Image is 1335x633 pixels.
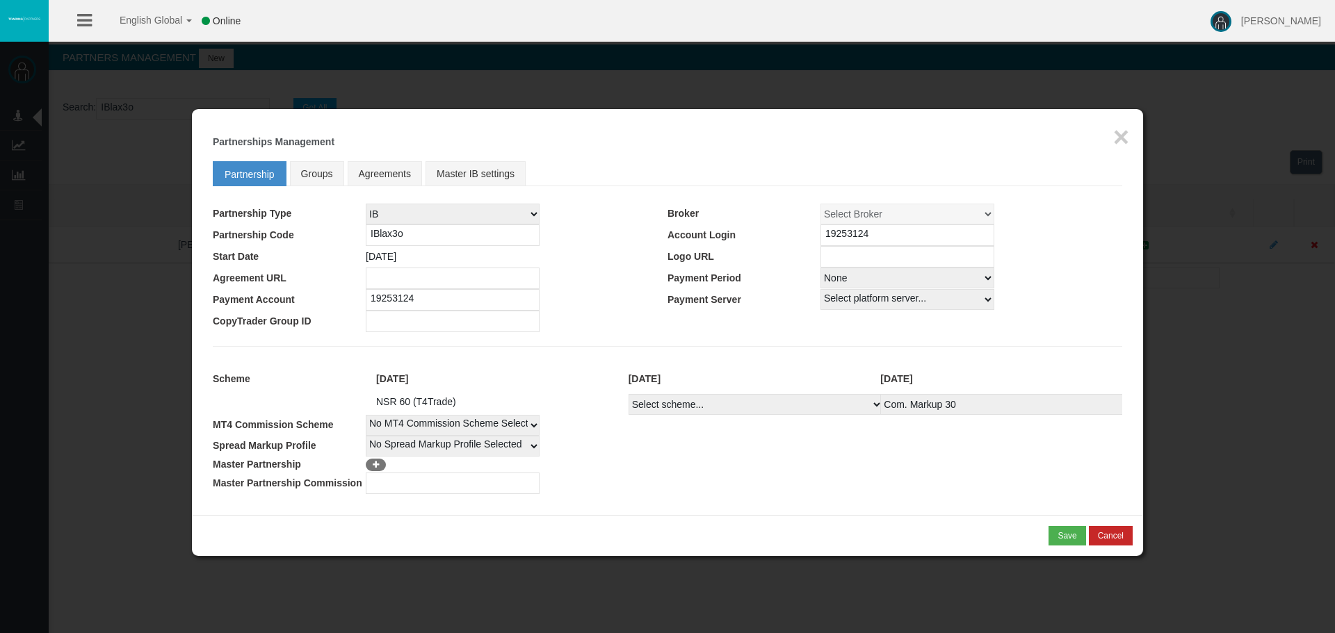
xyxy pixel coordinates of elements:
td: Master Partnership [213,457,366,472]
td: Broker [667,204,820,224]
div: [DATE] [870,371,1122,387]
td: Agreement URL [213,268,366,289]
td: Account Login [667,224,820,246]
span: Groups [301,168,333,179]
span: NSR 60 (T4Trade) [376,396,456,407]
b: Partnerships Management [213,136,334,147]
span: [PERSON_NAME] [1241,15,1321,26]
td: Scheme [213,364,366,394]
td: CopyTrader Group ID [213,311,366,332]
td: Payment Account [213,289,366,311]
td: Logo URL [667,246,820,268]
td: MT4 Commission Scheme [213,415,366,436]
img: logo.svg [7,16,42,22]
div: Save [1058,529,1076,542]
button: × [1113,123,1129,151]
a: Agreements [348,161,422,186]
td: Partnership Code [213,224,366,246]
td: Master Partnership Commission [213,472,366,494]
td: Payment Period [667,268,820,289]
button: Save [1049,526,1085,545]
button: Cancel [1089,526,1133,545]
td: Spread Markup Profile [213,436,366,457]
a: Master IB settings [426,161,526,186]
span: English Global [102,15,182,26]
a: Partnership [213,161,286,186]
td: Payment Server [667,289,820,311]
span: [DATE] [366,251,396,262]
div: [DATE] [618,371,871,387]
td: Partnership Type [213,204,366,224]
div: [DATE] [366,371,618,387]
a: Groups [290,161,344,186]
td: Start Date [213,246,366,268]
img: user-image [1211,11,1231,32]
span: Online [213,15,241,26]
